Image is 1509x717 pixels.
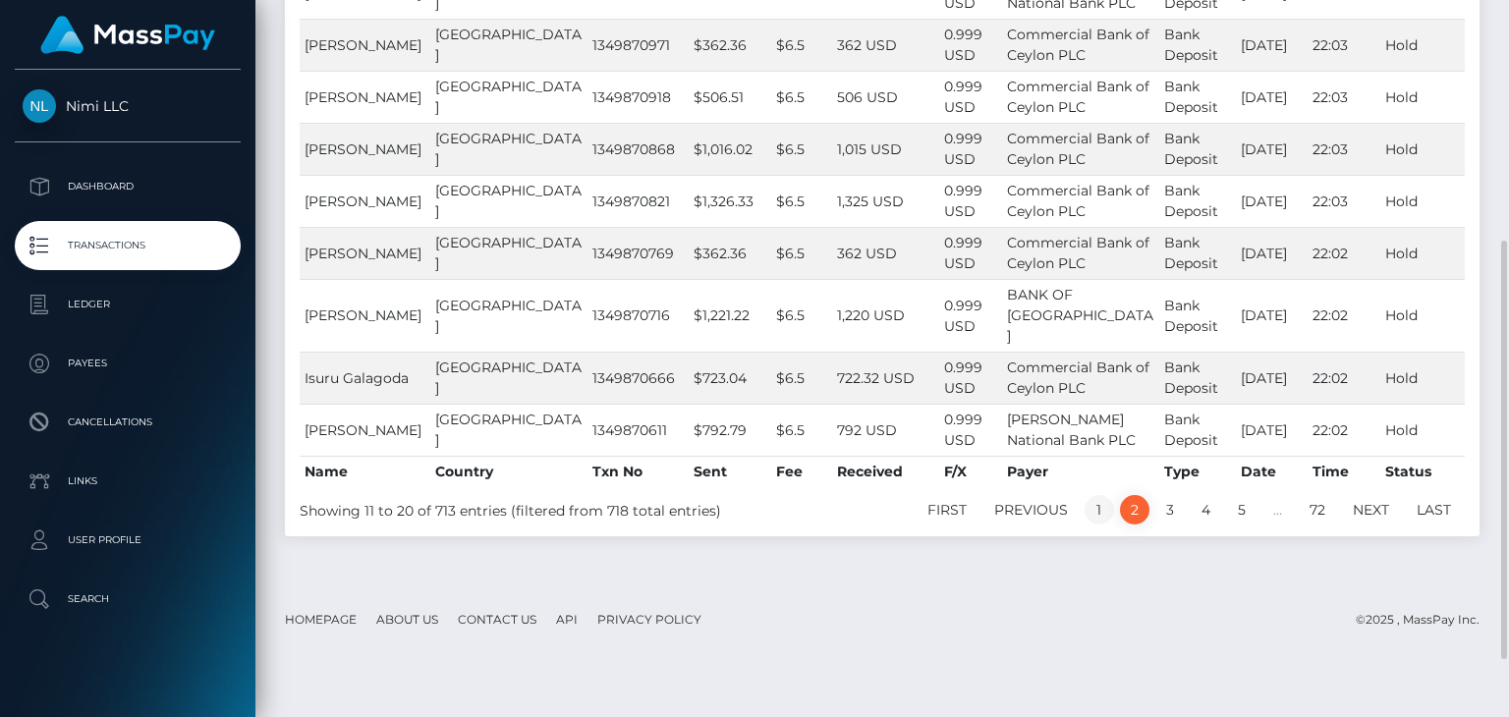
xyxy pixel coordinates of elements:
a: API [548,604,586,634]
td: Hold [1380,352,1465,404]
a: Privacy Policy [589,604,709,634]
td: [DATE] [1236,227,1308,279]
img: Nimi LLC [23,89,56,123]
th: F/X [939,456,1002,487]
td: 1349870918 [587,71,689,123]
td: 0.999 USD [939,19,1002,71]
td: $6.5 [771,19,833,71]
th: Type [1159,456,1236,487]
th: Name [300,456,430,487]
th: Country [430,456,587,487]
td: Bank Deposit [1159,175,1236,227]
a: Cancellations [15,398,241,447]
td: Bank Deposit [1159,279,1236,352]
td: 1349870868 [587,123,689,175]
td: 22:03 [1308,175,1380,227]
td: 0.999 USD [939,123,1002,175]
td: $506.51 [689,71,770,123]
p: Search [23,584,233,614]
td: Hold [1380,279,1465,352]
p: Payees [23,349,233,378]
th: Date [1236,456,1308,487]
td: [DATE] [1236,404,1308,456]
span: Commercial Bank of Ceylon PLC [1007,234,1149,272]
th: Status [1380,456,1465,487]
td: [GEOGRAPHIC_DATA] [430,227,587,279]
td: [GEOGRAPHIC_DATA] [430,352,587,404]
td: 1349870971 [587,19,689,71]
td: Bank Deposit [1159,404,1236,456]
a: 5 [1227,495,1257,524]
td: 506 USD [832,71,939,123]
p: User Profile [23,525,233,555]
a: Contact Us [450,604,544,634]
a: Last [1406,495,1462,524]
p: Cancellations [23,408,233,437]
span: [PERSON_NAME] [305,306,421,324]
td: [DATE] [1236,352,1308,404]
td: 722.32 USD [832,352,939,404]
p: Ledger [23,290,233,319]
td: 1,325 USD [832,175,939,227]
span: [PERSON_NAME] [305,140,421,158]
td: $723.04 [689,352,770,404]
span: Nimi LLC [15,97,241,115]
td: 0.999 USD [939,227,1002,279]
span: [PERSON_NAME] [305,88,421,106]
td: Bank Deposit [1159,71,1236,123]
td: [GEOGRAPHIC_DATA] [430,279,587,352]
td: $792.79 [689,404,770,456]
td: 0.999 USD [939,352,1002,404]
td: 22:03 [1308,71,1380,123]
span: BANK OF [GEOGRAPHIC_DATA] [1007,286,1153,345]
th: Fee [771,456,833,487]
td: 0.999 USD [939,279,1002,352]
td: $1,016.02 [689,123,770,175]
td: Hold [1380,19,1465,71]
td: Bank Deposit [1159,352,1236,404]
td: Hold [1380,404,1465,456]
td: Hold [1380,227,1465,279]
td: $362.36 [689,227,770,279]
td: [DATE] [1236,19,1308,71]
td: Hold [1380,123,1465,175]
a: 4 [1191,495,1221,524]
th: Sent [689,456,770,487]
span: [PERSON_NAME] [305,36,421,54]
a: Transactions [15,221,241,270]
td: 362 USD [832,227,939,279]
a: About Us [368,604,446,634]
span: [PERSON_NAME] National Bank PLC [1007,411,1136,449]
a: Payees [15,339,241,388]
a: 72 [1299,495,1336,524]
td: 1349870611 [587,404,689,456]
td: $1,221.22 [689,279,770,352]
td: 1349870716 [587,279,689,352]
span: [PERSON_NAME] [305,193,421,210]
span: Commercial Bank of Ceylon PLC [1007,26,1149,64]
td: $6.5 [771,71,833,123]
span: Commercial Bank of Ceylon PLC [1007,182,1149,220]
div: Showing 11 to 20 of 713 entries (filtered from 718 total entries) [300,493,768,522]
a: 1 [1085,495,1114,524]
span: Isuru Galagoda [305,369,409,387]
td: Bank Deposit [1159,123,1236,175]
span: [PERSON_NAME] [305,421,421,439]
span: Commercial Bank of Ceylon PLC [1007,358,1149,397]
a: First [917,495,978,524]
td: [GEOGRAPHIC_DATA] [430,123,587,175]
a: Links [15,457,241,506]
td: 22:02 [1308,404,1380,456]
td: 22:03 [1308,19,1380,71]
td: 792 USD [832,404,939,456]
td: 1349870769 [587,227,689,279]
img: MassPay Logo [40,16,215,54]
td: 0.999 USD [939,175,1002,227]
a: 3 [1155,495,1185,524]
td: 1,220 USD [832,279,939,352]
a: Homepage [277,604,364,634]
td: 22:03 [1308,123,1380,175]
td: 1,015 USD [832,123,939,175]
span: Commercial Bank of Ceylon PLC [1007,130,1149,168]
td: Bank Deposit [1159,19,1236,71]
